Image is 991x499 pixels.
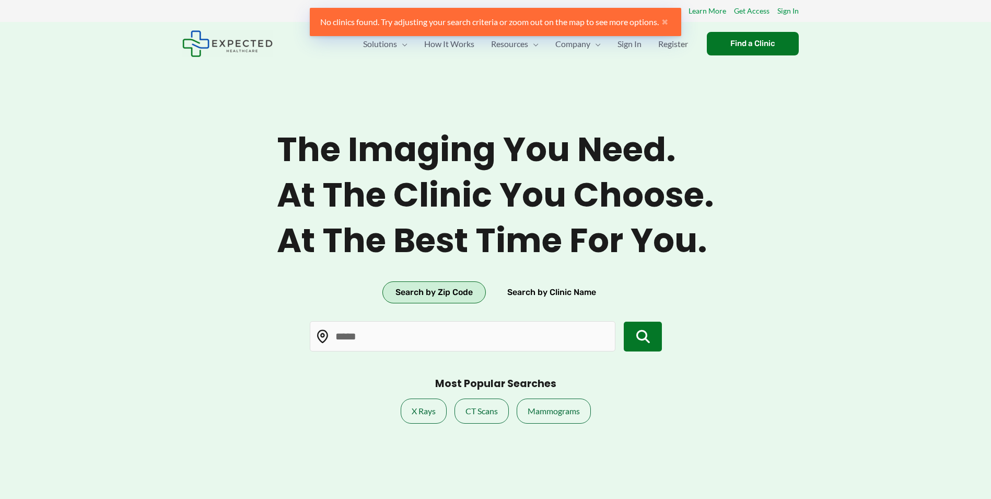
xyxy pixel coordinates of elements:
a: Get Access [734,4,770,18]
a: Sign In [609,26,650,62]
nav: Primary Site Navigation [355,26,696,62]
span: How It Works [424,26,474,62]
div: No clinics found. Try adjusting your search criteria or zoom out on the map to see more options. [310,8,681,36]
a: CT Scans [454,399,509,424]
span: Sign In [617,26,642,62]
strong: Providers, Clinics, and Staff: [589,6,681,15]
span: At the best time for you. [277,221,714,261]
a: Sign In [777,4,799,18]
a: CompanyMenu Toggle [547,26,609,62]
a: Find a Clinic [707,32,799,55]
span: Register [658,26,688,62]
span: Menu Toggle [590,26,601,62]
button: Search by Zip Code [382,281,486,303]
a: ResourcesMenu Toggle [483,26,547,62]
span: Resources [491,26,528,62]
a: X Rays [401,399,447,424]
span: Company [555,26,590,62]
h3: Most Popular Searches [435,378,556,391]
a: Register [650,26,696,62]
img: Location pin [316,330,330,344]
a: Mammograms [517,399,591,424]
a: How It Works [416,26,483,62]
a: Learn More [689,4,726,18]
img: Expected Healthcare Logo - side, dark font, small [182,30,273,57]
button: Close [659,18,671,26]
span: Solutions [363,26,397,62]
span: At the clinic you choose. [277,175,714,216]
button: Search by Clinic Name [494,281,609,303]
span: Menu Toggle [528,26,539,62]
a: SolutionsMenu Toggle [355,26,416,62]
span: Menu Toggle [397,26,407,62]
span: The imaging you need. [277,130,714,170]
